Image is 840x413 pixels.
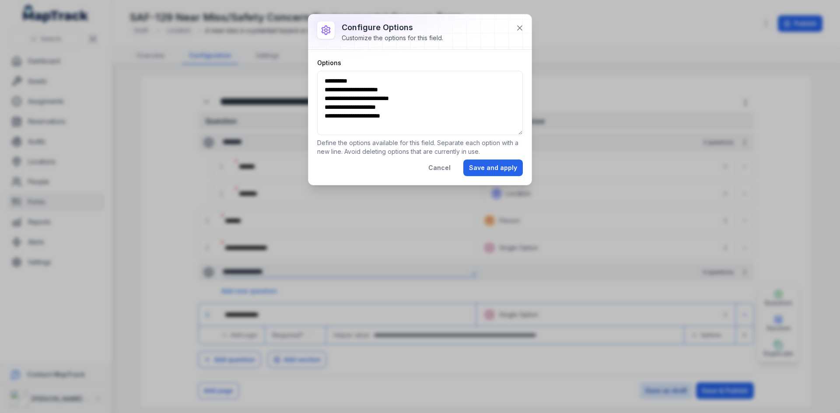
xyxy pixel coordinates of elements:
[423,160,456,176] button: Cancel
[342,21,443,34] h3: Configure options
[342,34,443,42] div: Customize the options for this field.
[317,59,341,67] label: Options
[463,160,523,176] button: Save and apply
[317,139,523,156] p: Define the options available for this field. Separate each option with a new line. Avoid deleting...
